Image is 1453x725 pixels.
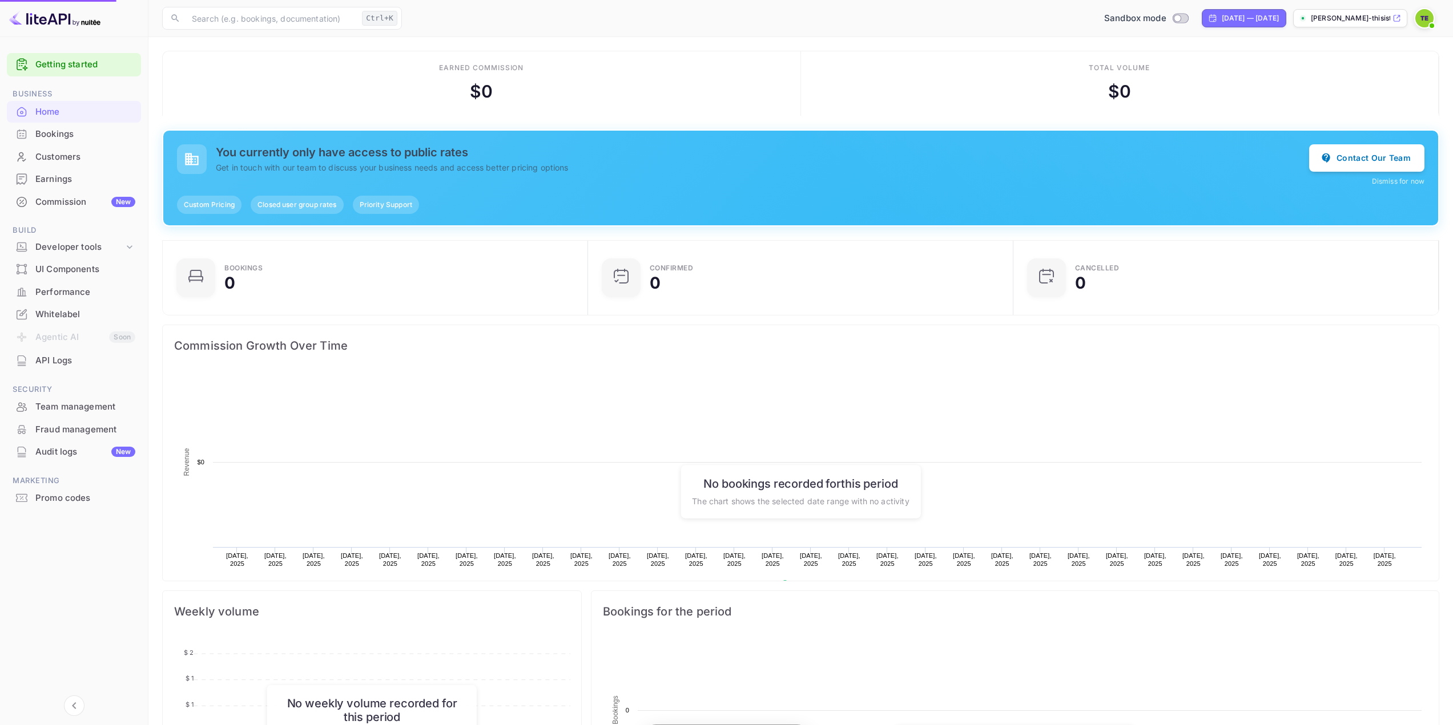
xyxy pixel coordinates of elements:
a: Customers [7,146,141,167]
div: UI Components [7,258,141,281]
img: tim@thisistimeads.com Eads [1415,9,1434,27]
div: 0 [1075,275,1086,291]
text: [DATE], 2025 [417,552,440,567]
div: Home [7,101,141,123]
span: Security [7,383,141,396]
div: Commission [35,196,135,209]
text: [DATE], 2025 [1221,552,1243,567]
a: Home [7,101,141,122]
a: Earnings [7,168,141,189]
text: [DATE], 2025 [532,552,554,567]
tspan: $ 2 [184,648,194,656]
div: 0 [224,275,235,291]
div: Getting started [7,53,141,76]
text: [DATE], 2025 [1297,552,1319,567]
span: Marketing [7,475,141,487]
text: [DATE], 2025 [1259,552,1281,567]
text: [DATE], 2025 [570,552,593,567]
button: Collapse navigation [64,695,84,716]
div: Promo codes [7,487,141,509]
div: [DATE] — [DATE] [1222,13,1279,23]
div: Developer tools [35,241,124,254]
div: $ 0 [470,79,493,104]
img: LiteAPI logo [9,9,100,27]
tspan: $ 1 [186,700,194,708]
span: Build [7,224,141,237]
h6: No bookings recorded for this period [692,477,909,491]
span: Custom Pricing [177,200,242,210]
h6: No weekly volume recorded for this period [279,696,465,724]
p: The chart shows the selected date range with no activity [692,495,909,507]
text: [DATE], 2025 [1374,552,1396,567]
text: [DATE], 2025 [953,552,975,567]
div: Ctrl+K [362,11,397,26]
div: Customers [35,151,135,164]
text: [DATE], 2025 [1335,552,1358,567]
text: $0 [197,459,204,465]
a: Audit logsNew [7,441,141,462]
text: [DATE], 2025 [1029,552,1052,567]
div: New [111,197,135,207]
div: Switch to Production mode [1100,12,1193,25]
div: UI Components [35,263,135,276]
button: Dismiss for now [1372,176,1424,187]
text: [DATE], 2025 [1106,552,1128,567]
a: CommissionNew [7,191,141,212]
div: Home [35,106,135,119]
text: [DATE], 2025 [1182,552,1205,567]
div: New [111,447,135,457]
div: Earned commission [439,63,524,73]
text: [DATE], 2025 [264,552,287,567]
text: [DATE], 2025 [876,552,899,567]
div: Team management [7,396,141,418]
a: Bookings [7,123,141,144]
div: Bookings [7,123,141,145]
text: [DATE], 2025 [647,552,669,567]
text: [DATE], 2025 [800,552,822,567]
h5: You currently only have access to public rates [216,145,1309,159]
text: Revenue [792,580,822,588]
a: API Logs [7,350,141,371]
text: [DATE], 2025 [303,552,325,567]
text: [DATE], 2025 [226,552,248,567]
text: [DATE], 2025 [379,552,401,567]
input: Search (e.g. bookings, documentation) [185,7,357,30]
text: [DATE], 2025 [1144,552,1166,567]
div: CANCELLED [1075,265,1120,272]
p: Get in touch with our team to discuss your business needs and access better pricing options [216,161,1309,173]
div: $ 0 [1108,79,1131,104]
div: Earnings [35,173,135,186]
div: Customers [7,146,141,168]
a: Fraud management [7,419,141,440]
tspan: $ 1 [186,674,194,682]
text: [DATE], 2025 [723,552,746,567]
span: Weekly volume [174,602,570,621]
div: Confirmed [650,265,694,272]
p: [PERSON_NAME]-thisistimeads-com-... [1311,13,1390,23]
text: [DATE], 2025 [685,552,707,567]
text: [DATE], 2025 [609,552,631,567]
a: Whitelabel [7,303,141,325]
span: Commission Growth Over Time [174,337,1427,355]
div: Earnings [7,168,141,191]
div: Whitelabel [7,303,141,326]
span: Bookings for the period [603,602,1427,621]
div: API Logs [35,354,135,367]
div: Fraud management [7,419,141,441]
text: [DATE], 2025 [1068,552,1090,567]
div: Audit logs [35,445,135,459]
div: Performance [7,281,141,303]
a: Team management [7,396,141,417]
div: Whitelabel [35,308,135,321]
span: Sandbox mode [1104,12,1166,25]
div: CommissionNew [7,191,141,213]
div: Performance [35,286,135,299]
text: [DATE], 2025 [991,552,1013,567]
text: 0 [626,707,629,714]
div: Fraud management [35,423,135,436]
text: [DATE], 2025 [341,552,363,567]
div: API Logs [7,350,141,372]
a: Performance [7,281,141,302]
div: Developer tools [7,237,141,257]
text: [DATE], 2025 [762,552,784,567]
